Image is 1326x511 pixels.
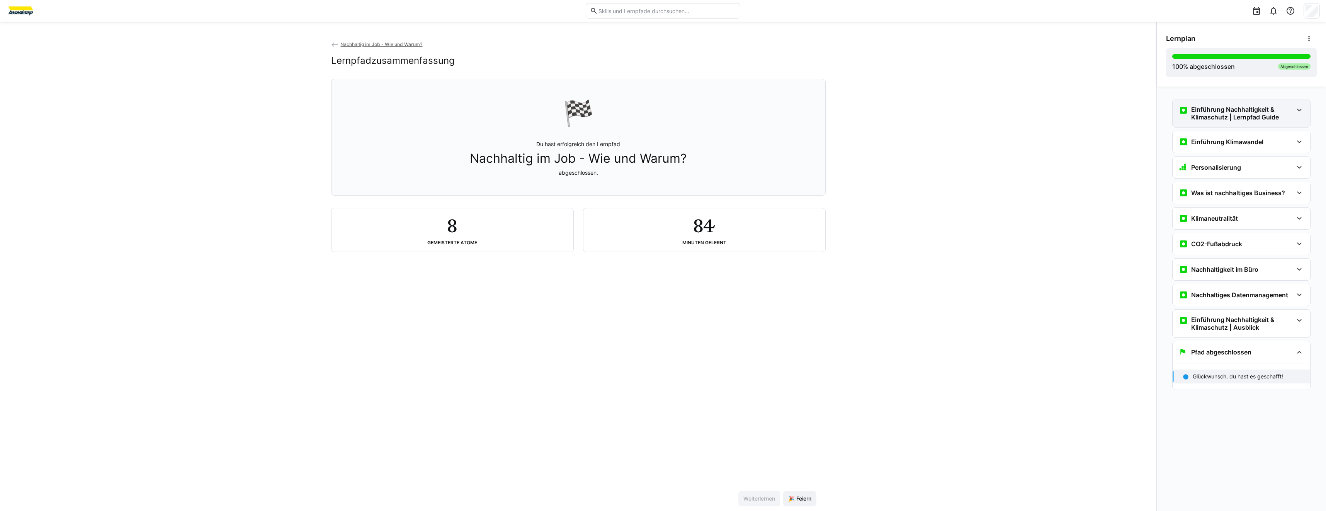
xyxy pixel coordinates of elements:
h2: 8 [447,215,457,237]
div: Gemeisterte Atome [427,240,477,245]
h3: Nachhaltigkeit im Büro [1191,266,1258,273]
div: 🏁 [563,98,594,128]
div: Abgeschlossen [1278,63,1311,70]
span: Weiterlernen [742,495,776,502]
span: Lernplan [1166,34,1195,43]
h3: Was ist nachhaltiges Business? [1191,189,1285,197]
span: 🎉 Feiern [787,495,813,502]
h3: Klimaneutralität [1191,215,1238,222]
div: Minuten gelernt [682,240,726,245]
span: Nachhaltig im Job - Wie und Warum? [470,151,687,166]
h3: Pfad abgeschlossen [1191,348,1251,356]
span: Nachhaltig im Job - Wie und Warum? [340,41,422,47]
h3: Einführung Klimawandel [1191,138,1263,146]
a: Nachhaltig im Job - Wie und Warum? [331,41,423,47]
input: Skills und Lernpfade durchsuchen… [598,7,736,14]
h3: Nachhaltiges Datenmanagement [1191,291,1288,299]
h3: Einführung Nachhaltigkeit & Klimaschutz | Lernpfad Guide [1191,106,1293,121]
span: 100 [1172,63,1183,70]
button: Weiterlernen [738,491,780,506]
h3: Einführung Nachhaltigkeit & Klimaschutz | Ausblick [1191,316,1293,331]
div: % abgeschlossen [1172,62,1235,71]
h3: CO2-Fußabdruck [1191,240,1242,248]
button: 🎉 Feiern [783,491,816,506]
h3: Personalisierung [1191,164,1241,171]
h2: 84 [693,215,715,237]
p: Glückwunsch, du hast es geschafft! [1193,373,1283,380]
p: Du hast erfolgreich den Lernpfad abgeschlossen. [470,140,687,177]
h2: Lernpfadzusammenfassung [331,55,455,66]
